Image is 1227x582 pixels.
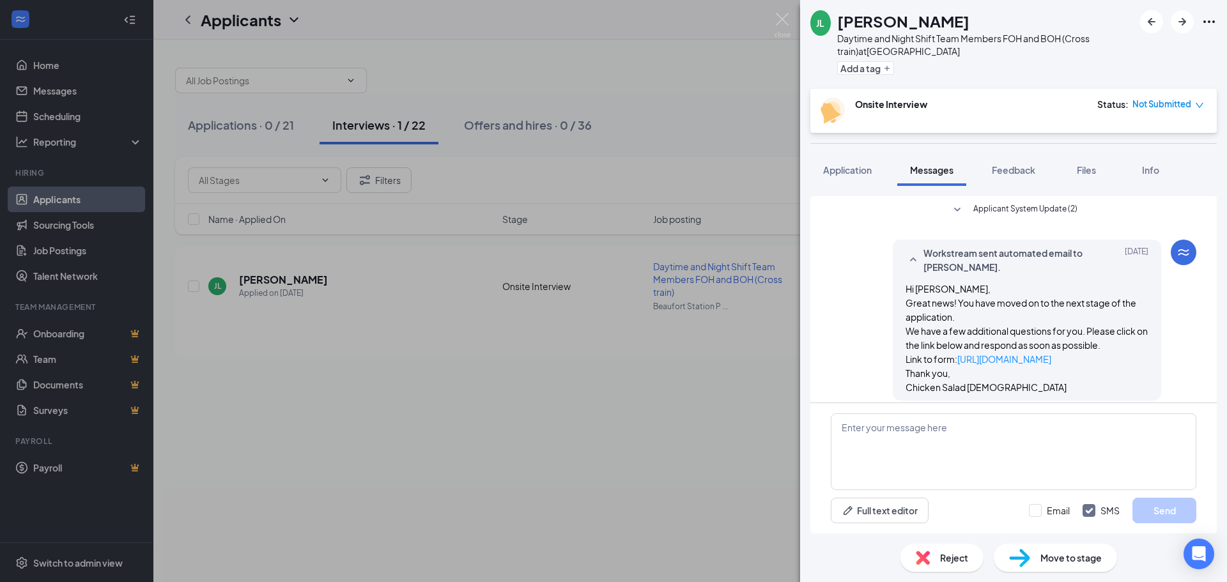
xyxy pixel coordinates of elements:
[883,65,891,72] svg: Plus
[1144,14,1159,29] svg: ArrowLeftNew
[837,61,894,75] button: PlusAdd a tag
[906,324,1148,352] p: We have a few additional questions for you. Please click on the link below and respond as soon as...
[1184,539,1214,569] div: Open Intercom Messenger
[855,98,927,110] b: Onsite Interview
[1195,101,1204,110] span: down
[906,296,1148,324] p: Great news! You have moved on to the next stage of the application.
[816,17,824,29] div: JL
[1201,14,1217,29] svg: Ellipses
[1171,10,1194,33] button: ArrowRight
[1097,98,1129,111] div: Status :
[906,366,1148,380] p: Thank you,
[906,352,1148,366] p: Link to form:
[1140,10,1163,33] button: ArrowLeftNew
[973,203,1077,218] span: Applicant System Update (2)
[1132,98,1191,111] span: Not Submitted
[842,504,854,517] svg: Pen
[957,353,1051,365] a: [URL][DOMAIN_NAME]
[906,252,921,268] svg: SmallChevronUp
[923,246,1091,274] span: Workstream sent automated email to [PERSON_NAME].
[837,10,969,32] h1: [PERSON_NAME]
[992,164,1035,176] span: Feedback
[1175,14,1190,29] svg: ArrowRight
[831,498,929,523] button: Full text editorPen
[910,164,953,176] span: Messages
[1125,246,1148,274] span: [DATE]
[823,164,872,176] span: Application
[906,380,1148,394] p: Chicken Salad [DEMOGRAPHIC_DATA]
[1176,245,1191,260] svg: WorkstreamLogo
[1077,164,1096,176] span: Files
[1142,164,1159,176] span: Info
[906,282,1148,296] p: Hi [PERSON_NAME],
[950,203,965,218] svg: SmallChevronDown
[837,32,1134,57] div: Daytime and Night Shift Team Members FOH and BOH (Cross train) at [GEOGRAPHIC_DATA]
[1132,498,1196,523] button: Send
[950,203,1077,218] button: SmallChevronDownApplicant System Update (2)
[1040,551,1102,565] span: Move to stage
[940,551,968,565] span: Reject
